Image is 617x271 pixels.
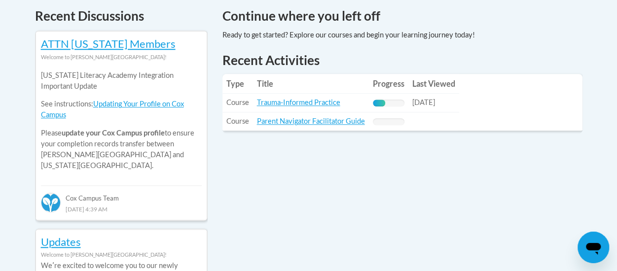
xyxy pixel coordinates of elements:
[222,6,582,26] h4: Continue where you left off
[41,52,202,63] div: Welcome to [PERSON_NAME][GEOGRAPHIC_DATA]!
[222,74,253,94] th: Type
[257,98,340,106] a: Trauma-Informed Practice
[369,74,408,94] th: Progress
[253,74,369,94] th: Title
[35,6,208,26] h4: Recent Discussions
[226,98,249,106] span: Course
[226,117,249,125] span: Course
[578,232,609,263] iframe: Button to launch messaging window
[41,99,202,120] p: See instructions:
[41,249,202,260] div: Welcome to [PERSON_NAME][GEOGRAPHIC_DATA]!
[41,37,176,50] a: ATTN [US_STATE] Members
[41,193,61,212] img: Cox Campus Team
[41,185,202,203] div: Cox Campus Team
[257,117,365,125] a: Parent Navigator Facilitator Guide
[62,129,165,137] b: update your Cox Campus profile
[408,74,459,94] th: Last Viewed
[41,203,202,214] div: [DATE] 4:39 AM
[373,100,386,106] div: Progress, %
[41,100,184,119] a: Updating Your Profile on Cox Campus
[222,51,582,69] h1: Recent Activities
[412,98,435,106] span: [DATE]
[41,235,81,248] a: Updates
[41,70,202,92] p: [US_STATE] Literacy Academy Integration Important Update
[41,63,202,178] div: Please to ensure your completion records transfer between [PERSON_NAME][GEOGRAPHIC_DATA] and [US_...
